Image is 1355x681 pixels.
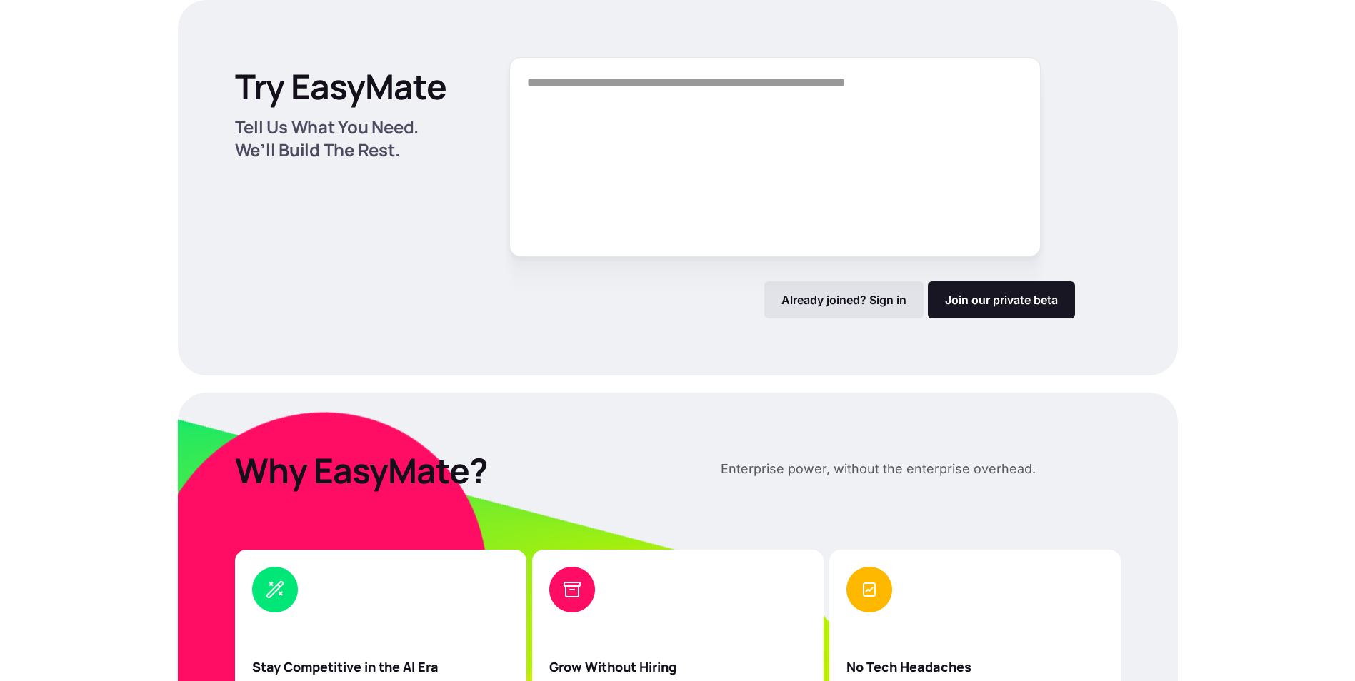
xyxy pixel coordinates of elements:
[764,281,924,318] a: Already joined? Sign in
[928,281,1075,318] a: Join our private beta
[549,658,676,675] p: Grow Without Hiring
[721,458,1036,480] p: Enterprise power, without the enterprise overhead.
[781,293,906,307] p: Already joined? Sign in
[235,66,446,107] p: Try EasyMate
[252,658,439,675] p: Stay Competitive in the AI Era
[846,658,971,675] p: No Tech Headaches
[509,57,1075,318] form: Form
[235,116,462,161] p: Tell Us What You Need. We’ll Build The Rest.
[235,450,675,491] p: Why EasyMate?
